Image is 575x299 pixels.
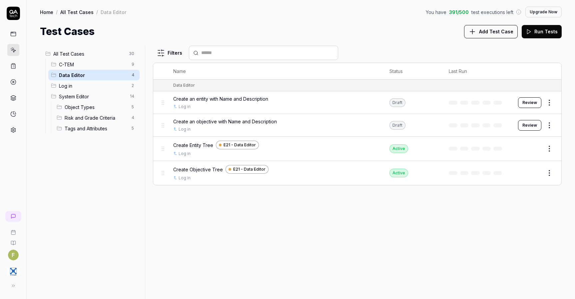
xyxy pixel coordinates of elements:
[426,9,446,16] span: You have
[48,91,140,102] div: Drag to reorderSystem Editor14
[442,63,511,80] th: Last Run
[59,82,128,89] span: Log in
[389,169,408,177] div: Active
[54,102,140,112] div: Drag to reorderObject Types5
[522,25,562,38] button: Run Tests
[518,97,541,108] button: Review
[65,125,128,132] span: Tags and Attributes
[226,165,269,174] a: E21 - Data Editor
[153,161,561,185] tr: Create Objective TreeE21 - Data EditorLog inActive
[40,9,53,15] a: Home
[216,141,259,149] a: E21 - Data Editor
[129,71,137,79] span: 4
[153,137,561,161] tr: Create Entity TreeE21 - Data EditorLog inActive
[389,144,408,153] div: Active
[56,9,58,15] div: /
[389,98,405,107] div: Draft
[179,175,191,181] a: Log in
[153,91,561,114] tr: Create an entity with Name and DescriptionLog inDraftReview
[224,142,256,148] span: E21 - Data Editor
[3,224,24,235] a: Book a call with us
[48,59,140,70] div: Drag to reorderC-TEM9
[126,50,137,58] span: 30
[40,24,95,39] h1: Test Cases
[65,114,128,121] span: Risk and Grade Criteria
[59,72,128,79] span: Data Editor
[518,120,541,131] button: Review
[173,118,277,125] span: Create an objective with Name and Description
[96,9,98,15] div: /
[173,142,213,149] span: Create Entity Tree
[525,7,562,17] button: Upgrade Now
[8,250,19,260] button: F
[389,121,405,130] div: Draft
[449,9,469,16] span: 391 / 500
[65,104,128,111] span: Object Types
[101,9,126,15] div: Data Editor
[7,266,19,278] img: 4C Strategies Logo
[179,104,191,110] a: Log in
[233,166,266,172] span: E21 - Data Editor
[173,166,223,173] span: Create Objective Tree
[179,151,191,157] a: Log in
[127,92,137,100] span: 14
[59,93,126,100] span: System Editor
[129,103,137,111] span: 5
[5,211,21,222] a: New conversation
[173,95,268,102] span: Create an entity with Name and Description
[179,126,191,132] a: Log in
[129,82,137,90] span: 2
[54,112,140,123] div: Drag to reorderRisk and Grade Criteria4
[54,123,140,134] div: Drag to reorderTags and Attributes5
[153,114,561,137] tr: Create an objective with Name and DescriptionLog inDraftReview
[59,61,128,68] span: C-TEM
[173,82,195,88] div: Data Editor
[48,70,140,80] div: Drag to reorderData Editor4
[471,9,513,16] span: test executions left
[60,9,94,15] a: All Test Cases
[129,114,137,122] span: 4
[383,63,442,80] th: Status
[479,28,513,35] span: Add Test Case
[53,50,125,57] span: All Test Cases
[153,46,186,60] button: Filters
[464,25,518,38] button: Add Test Case
[48,80,140,91] div: Drag to reorderLog in2
[3,235,24,246] a: Documentation
[3,260,24,279] button: 4C Strategies Logo
[129,124,137,132] span: 5
[129,60,137,68] span: 9
[167,63,383,80] th: Name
